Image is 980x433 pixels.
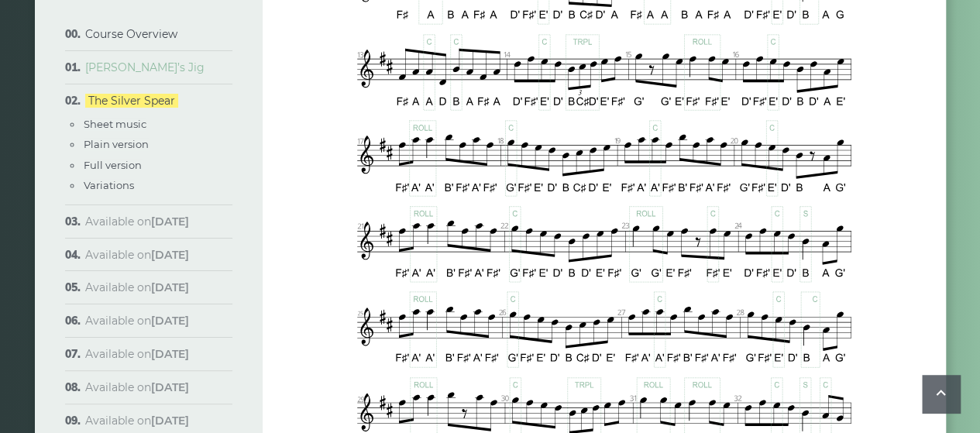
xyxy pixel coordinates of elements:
a: Plain version [84,138,149,150]
strong: [DATE] [151,280,189,294]
a: Sheet music [84,118,146,130]
span: Available on [85,280,189,294]
span: Available on [85,414,189,428]
strong: [DATE] [151,215,189,229]
strong: [DATE] [151,347,189,361]
span: Available on [85,215,189,229]
strong: [DATE] [151,380,189,394]
strong: [DATE] [151,248,189,262]
a: [PERSON_NAME]’s Jig [85,60,205,74]
strong: [DATE] [151,414,189,428]
span: Available on [85,347,189,361]
span: Available on [85,380,189,394]
a: The Silver Spear [85,94,178,108]
span: Available on [85,314,189,328]
span: Available on [85,248,189,262]
strong: [DATE] [151,314,189,328]
a: Course Overview [85,27,177,41]
a: Variations [84,179,134,191]
a: Full version [84,159,142,171]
